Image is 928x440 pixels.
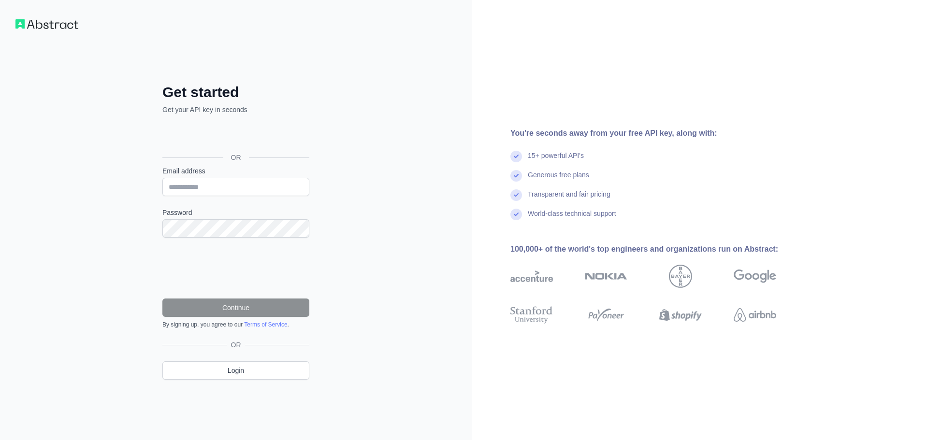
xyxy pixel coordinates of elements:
img: check mark [510,170,522,182]
iframe: reCAPTCHA [162,249,309,287]
img: shopify [659,304,702,326]
img: payoneer [585,304,627,326]
img: check mark [510,151,522,162]
label: Email address [162,166,309,176]
div: World-class technical support [528,209,616,228]
label: Password [162,208,309,217]
div: Transparent and fair pricing [528,189,610,209]
h2: Get started [162,84,309,101]
img: Workflow [15,19,78,29]
p: Get your API key in seconds [162,105,309,114]
img: nokia [585,265,627,288]
img: airbnb [734,304,776,326]
div: 100,000+ of the world's top engineers and organizations run on Abstract: [510,243,807,255]
div: You're seconds away from your free API key, along with: [510,128,807,139]
iframe: Sign in with Google Button [158,125,312,146]
a: Terms of Service [244,321,287,328]
span: OR [227,340,245,350]
img: check mark [510,209,522,220]
a: Login [162,361,309,380]
span: OR [223,153,249,162]
div: 15+ powerful API's [528,151,584,170]
img: check mark [510,189,522,201]
img: accenture [510,265,553,288]
button: Continue [162,298,309,317]
img: bayer [669,265,692,288]
img: stanford university [510,304,553,326]
img: google [734,265,776,288]
div: Generous free plans [528,170,589,189]
div: By signing up, you agree to our . [162,321,309,328]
